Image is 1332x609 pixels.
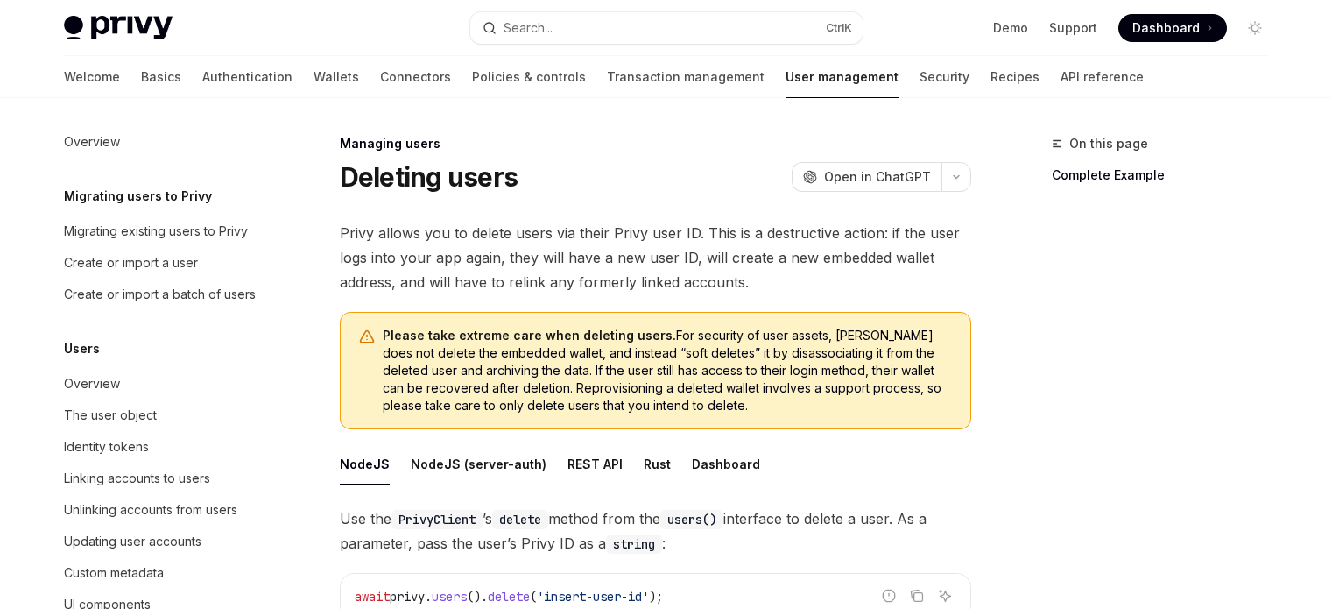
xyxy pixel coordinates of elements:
[792,162,941,192] button: Open in ChatGPT
[504,18,553,39] div: Search...
[50,431,274,463] a: Identity tokens
[50,494,274,526] a: Unlinking accounts from users
[50,216,274,247] a: Migrating existing users to Privy
[50,463,274,494] a: Linking accounts to users
[64,436,149,457] div: Identity tokens
[606,535,662,554] code: string
[607,56,765,98] a: Transaction management
[380,56,451,98] a: Connectors
[1132,19,1200,37] span: Dashboard
[64,252,198,273] div: Create or import a user
[340,221,971,294] span: Privy allows you to delete users via their Privy user ID. This is a destructive action: if the us...
[920,56,969,98] a: Security
[391,510,483,529] code: PrivyClient
[990,56,1040,98] a: Recipes
[824,168,931,186] span: Open in ChatGPT
[64,186,212,207] h5: Migrating users to Privy
[1049,19,1097,37] a: Support
[340,161,518,193] h1: Deleting users
[202,56,292,98] a: Authentication
[64,405,157,426] div: The user object
[1118,14,1227,42] a: Dashboard
[50,247,274,279] a: Create or import a user
[64,16,173,40] img: light logo
[492,510,548,529] code: delete
[50,400,274,431] a: The user object
[692,443,760,485] div: Dashboard
[64,284,256,305] div: Create or import a batch of users
[340,135,971,152] div: Managing users
[314,56,359,98] a: Wallets
[1052,161,1283,189] a: Complete Example
[826,21,852,35] span: Ctrl K
[64,56,120,98] a: Welcome
[64,468,210,489] div: Linking accounts to users
[383,327,953,414] span: For security of user assets, [PERSON_NAME] does not delete the embedded wallet, and instead “soft...
[1069,133,1148,154] span: On this page
[340,443,390,485] div: NodeJS
[64,531,201,552] div: Updating user accounts
[50,126,274,158] a: Overview
[644,443,671,485] div: Rust
[470,12,863,44] button: Open search
[64,563,164,584] div: Custom metadata
[64,338,100,359] h5: Users
[660,510,723,529] code: users()
[358,329,376,346] svg: Warning
[64,221,248,242] div: Migrating existing users to Privy
[472,56,586,98] a: Policies & controls
[567,443,623,485] div: REST API
[993,19,1028,37] a: Demo
[1241,14,1269,42] button: Toggle dark mode
[141,56,181,98] a: Basics
[411,443,546,485] div: NodeJS (server-auth)
[64,499,237,520] div: Unlinking accounts from users
[50,526,274,557] a: Updating user accounts
[50,279,274,310] a: Create or import a batch of users
[383,328,676,343] strong: Please take extreme care when deleting users.
[1061,56,1144,98] a: API reference
[786,56,899,98] a: User management
[340,506,971,556] span: Use the ’s method from the interface to delete a user. As a parameter, pass the user’s Privy ID a...
[64,131,120,152] div: Overview
[64,373,120,394] div: Overview
[50,557,274,589] a: Custom metadata
[50,368,274,400] a: Overview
